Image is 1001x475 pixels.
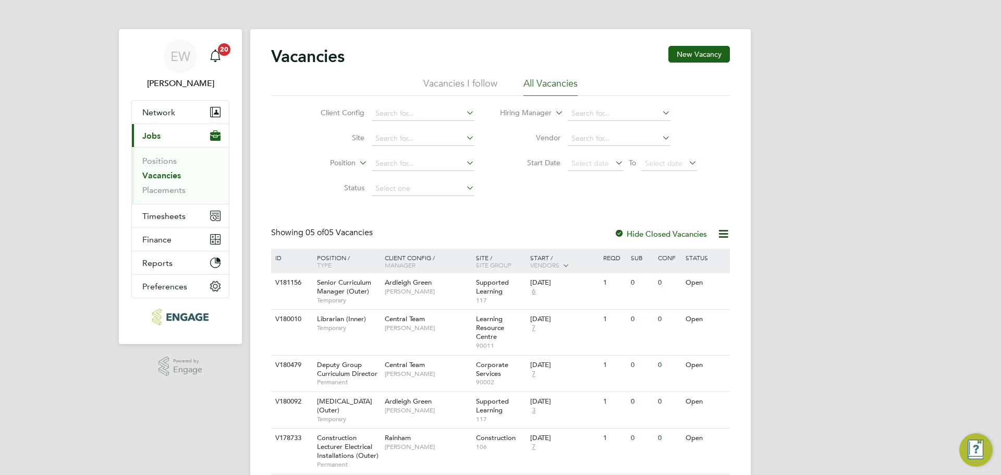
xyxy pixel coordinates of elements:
[655,273,682,293] div: 0
[317,378,380,386] span: Permanent
[476,342,526,350] span: 90011
[476,296,526,305] span: 117
[132,275,229,298] button: Preferences
[655,356,682,375] div: 0
[628,249,655,266] div: Sub
[306,227,373,238] span: 05 Vacancies
[530,287,537,296] span: 6
[626,156,639,169] span: To
[142,282,187,291] span: Preferences
[131,40,229,90] a: EW[PERSON_NAME]
[628,310,655,329] div: 0
[317,460,380,469] span: Permanent
[530,315,598,324] div: [DATE]
[132,147,229,204] div: Jobs
[959,433,993,467] button: Engage Resource Center
[296,158,356,168] label: Position
[601,356,628,375] div: 1
[476,397,509,415] span: Supported Learning
[628,273,655,293] div: 0
[683,310,728,329] div: Open
[568,106,670,121] input: Search for...
[523,77,578,96] li: All Vacancies
[205,40,226,73] a: 20
[372,181,474,196] input: Select one
[317,397,372,415] span: [MEDICAL_DATA] (Outer)
[273,310,309,329] div: V180010
[119,29,242,344] nav: Main navigation
[530,406,537,415] span: 3
[132,101,229,124] button: Network
[173,357,202,366] span: Powered by
[683,249,728,266] div: Status
[372,131,474,146] input: Search for...
[476,261,511,269] span: Site Group
[317,314,366,323] span: Librarian (Inner)
[683,273,728,293] div: Open
[273,273,309,293] div: V181156
[142,107,175,117] span: Network
[304,133,364,142] label: Site
[655,310,682,329] div: 0
[317,278,371,296] span: Senior Curriculum Manager (Outer)
[473,249,528,274] div: Site /
[655,429,682,448] div: 0
[530,361,598,370] div: [DATE]
[309,249,382,274] div: Position /
[385,324,471,332] span: [PERSON_NAME]
[271,227,375,238] div: Showing
[476,360,508,378] span: Corporate Services
[132,204,229,227] button: Timesheets
[273,249,309,266] div: ID
[158,357,203,376] a: Powered byEngage
[500,133,560,142] label: Vendor
[385,406,471,415] span: [PERSON_NAME]
[173,366,202,374] span: Engage
[530,434,598,443] div: [DATE]
[271,46,345,67] h2: Vacancies
[372,156,474,171] input: Search for...
[530,397,598,406] div: [DATE]
[142,211,186,221] span: Timesheets
[655,249,682,266] div: Conf
[304,183,364,192] label: Status
[385,278,432,287] span: Ardleigh Green
[385,287,471,296] span: [PERSON_NAME]
[385,443,471,451] span: [PERSON_NAME]
[476,378,526,386] span: 90002
[152,309,208,325] img: blackstonerecruitment-logo-retina.png
[385,397,432,406] span: Ardleigh Green
[385,433,411,442] span: Rainham
[385,370,471,378] span: [PERSON_NAME]
[131,77,229,90] span: Ella Wratten
[628,429,655,448] div: 0
[530,443,537,452] span: 7
[273,392,309,411] div: V180092
[385,314,425,323] span: Central Team
[492,108,552,118] label: Hiring Manager
[655,392,682,411] div: 0
[614,229,707,239] label: Hide Closed Vacancies
[142,185,186,195] a: Placements
[530,278,598,287] div: [DATE]
[317,261,332,269] span: Type
[385,360,425,369] span: Central Team
[170,50,190,63] span: EW
[142,170,181,180] a: Vacancies
[628,356,655,375] div: 0
[601,392,628,411] div: 1
[317,360,377,378] span: Deputy Group Curriculum Director
[476,443,526,451] span: 106
[273,356,309,375] div: V180479
[423,77,497,96] li: Vacancies I follow
[317,415,380,423] span: Temporary
[132,124,229,147] button: Jobs
[601,249,628,266] div: Reqd
[132,251,229,274] button: Reports
[500,158,560,167] label: Start Date
[568,131,670,146] input: Search for...
[317,296,380,305] span: Temporary
[273,429,309,448] div: V178733
[683,392,728,411] div: Open
[142,258,173,268] span: Reports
